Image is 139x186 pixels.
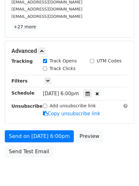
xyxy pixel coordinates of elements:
[50,65,76,72] label: Track Clicks
[11,104,43,109] strong: Unsubscribe
[107,155,139,186] iframe: Chat Widget
[43,91,79,97] span: [DATE] 6:00pm
[75,130,103,142] a: Preview
[11,59,33,64] strong: Tracking
[11,23,38,31] a: +27 more
[43,111,100,117] a: Copy unsubscribe link
[11,78,28,83] strong: Filters
[11,47,128,54] h5: Advanced
[97,58,122,64] label: UTM Codes
[11,7,82,11] small: [EMAIL_ADDRESS][DOMAIN_NAME]
[50,103,96,109] label: Add unsubscribe link
[11,90,34,96] strong: Schedule
[5,146,53,158] a: Send Test Email
[5,130,74,142] a: Send on [DATE] 6:00pm
[11,14,82,19] small: [EMAIL_ADDRESS][DOMAIN_NAME]
[50,58,77,64] label: Track Opens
